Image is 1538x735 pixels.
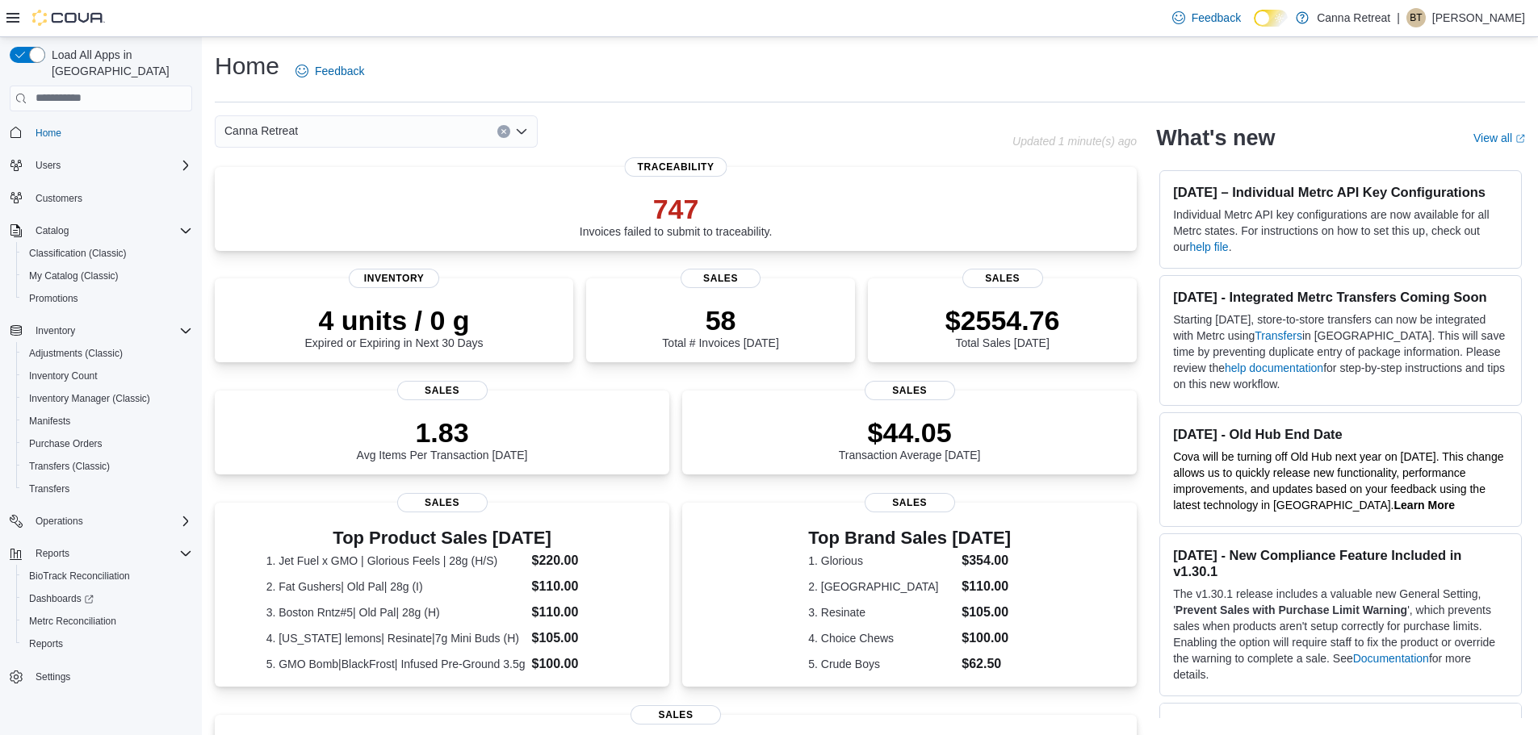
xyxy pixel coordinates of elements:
[1432,8,1525,27] p: [PERSON_NAME]
[23,389,157,408] a: Inventory Manager (Classic)
[29,347,123,360] span: Adjustments (Classic)
[23,411,77,431] a: Manifests
[662,304,778,349] div: Total # Invoices [DATE]
[357,416,528,461] div: Avg Items Per Transaction [DATE]
[29,247,127,260] span: Classification (Classic)
[1173,586,1508,683] p: The v1.30.1 release includes a valuable new General Setting, ' ', which prevents sales when produ...
[1173,547,1508,579] h3: [DATE] - New Compliance Feature Included in v1.30.1
[3,186,199,210] button: Customers
[1515,134,1525,144] svg: External link
[16,610,199,633] button: Metrc Reconciliation
[16,387,199,410] button: Inventory Manager (Classic)
[1166,2,1247,34] a: Feedback
[23,244,133,263] a: Classification (Classic)
[962,629,1011,648] dd: $100.00
[29,415,70,428] span: Manifests
[29,188,192,208] span: Customers
[865,381,955,400] span: Sales
[45,47,192,79] span: Load All Apps in [GEOGRAPHIC_DATA]
[29,123,192,143] span: Home
[962,551,1011,570] dd: $354.00
[29,437,103,450] span: Purchase Orders
[1173,450,1503,512] span: Cova will be turning off Old Hub next year on [DATE]. This change allows us to quickly release ne...
[29,156,192,175] span: Users
[681,269,761,288] span: Sales
[1173,289,1508,305] h3: [DATE] - Integrated Metrc Transfers Coming Soon
[29,189,89,208] a: Customers
[23,266,192,286] span: My Catalog (Classic)
[23,366,104,386] a: Inventory Count
[266,656,526,672] dt: 5. GMO Bomb|BlackFrost| Infused Pre-Ground 3.5g
[23,266,125,286] a: My Catalog (Classic)
[962,269,1043,288] span: Sales
[23,457,192,476] span: Transfers (Classic)
[808,630,955,646] dt: 4. Choice Chews
[3,542,199,565] button: Reports
[23,634,69,654] a: Reports
[36,224,69,237] span: Catalog
[32,10,105,26] img: Cova
[29,123,68,143] a: Home
[29,570,130,583] span: BioTrack Reconciliation
[36,670,70,683] span: Settings
[29,667,77,687] a: Settings
[23,344,192,363] span: Adjustments (Classic)
[16,455,199,478] button: Transfers (Classic)
[23,289,85,308] a: Promotions
[3,665,199,688] button: Settings
[1173,426,1508,442] h3: [DATE] - Old Hub End Date
[29,221,192,240] span: Catalog
[1397,8,1400,27] p: |
[16,633,199,655] button: Reports
[1255,329,1302,342] a: Transfers
[36,159,61,172] span: Users
[29,460,110,473] span: Transfers (Classic)
[662,304,778,336] p: 58
[23,434,109,453] a: Purchase Orders
[29,269,119,282] span: My Catalog (Classic)
[23,457,116,476] a: Transfers (Classic)
[10,115,192,731] nav: Complex example
[1317,8,1390,27] p: Canna Retreat
[266,578,526,595] dt: 2. Fat Gushers| Old Pal| 28g (I)
[531,654,618,674] dd: $100.00
[1173,207,1508,255] p: Individual Metrc API key configurations are now available for all Metrc states. For instructions ...
[16,565,199,587] button: BioTrack Reconciliation
[1189,240,1228,253] a: help file
[23,344,129,363] a: Adjustments (Classic)
[29,321,192,340] span: Inventory
[531,551,618,570] dd: $220.00
[29,321,82,340] button: Inventory
[3,319,199,342] button: Inventory
[580,193,773,238] div: Invoices failed to submit to traceability.
[23,366,192,386] span: Inventory Count
[1173,311,1508,392] p: Starting [DATE], store-to-store transfers can now be integrated with Metrc using in [GEOGRAPHIC_D...
[23,566,192,586] span: BioTrack Reconciliation
[266,528,618,548] h3: Top Product Sales [DATE]
[315,63,364,79] span: Feedback
[289,55,371,87] a: Feedback
[36,192,82,205] span: Customers
[29,370,98,382] span: Inventory Count
[29,615,116,628] span: Metrc Reconciliation
[16,478,199,500] button: Transfers
[23,434,192,453] span: Purchase Orders
[16,287,199,310] button: Promotions
[625,157,727,177] span: Traceability
[580,193,773,225] p: 747
[16,342,199,365] button: Adjustments (Classic)
[23,479,76,499] a: Transfers
[531,629,618,648] dd: $105.00
[29,544,192,563] span: Reports
[16,242,199,265] button: Classification (Classic)
[839,416,981,461] div: Transaction Average [DATE]
[397,493,488,512] span: Sales
[1254,10,1288,27] input: Dark Mode
[962,654,1011,674] dd: $62.50
[29,666,192,687] span: Settings
[1394,499,1455,512] strong: Learn More
[305,304,484,336] p: 4 units / 0 g
[36,324,75,337] span: Inventory
[215,50,279,82] h1: Home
